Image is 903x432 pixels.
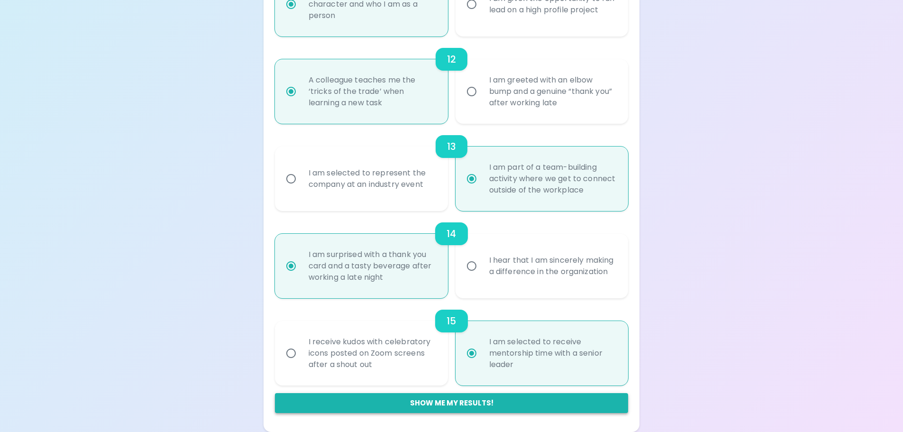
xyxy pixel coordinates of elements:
h6: 12 [447,52,456,67]
h6: 13 [447,139,456,154]
div: A colleague teaches me the ‘tricks of the trade’ when learning a new task [301,63,443,120]
h6: 15 [447,313,456,329]
div: I am greeted with an elbow bump and a genuine “thank you” after working late [482,63,623,120]
div: I hear that I am sincerely making a difference in the organization [482,243,623,289]
h6: 14 [447,226,456,241]
div: I am surprised with a thank you card and a tasty beverage after working a late night [301,238,443,294]
div: I receive kudos with celebratory icons posted on Zoom screens after a shout out [301,325,443,382]
div: choice-group-check [275,124,629,211]
div: choice-group-check [275,298,629,386]
div: I am part of a team-building activity where we get to connect outside of the workplace [482,150,623,207]
button: Show me my results! [275,393,629,413]
div: choice-group-check [275,37,629,124]
div: I am selected to receive mentorship time with a senior leader [482,325,623,382]
div: I am selected to represent the company at an industry event [301,156,443,202]
div: choice-group-check [275,211,629,298]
